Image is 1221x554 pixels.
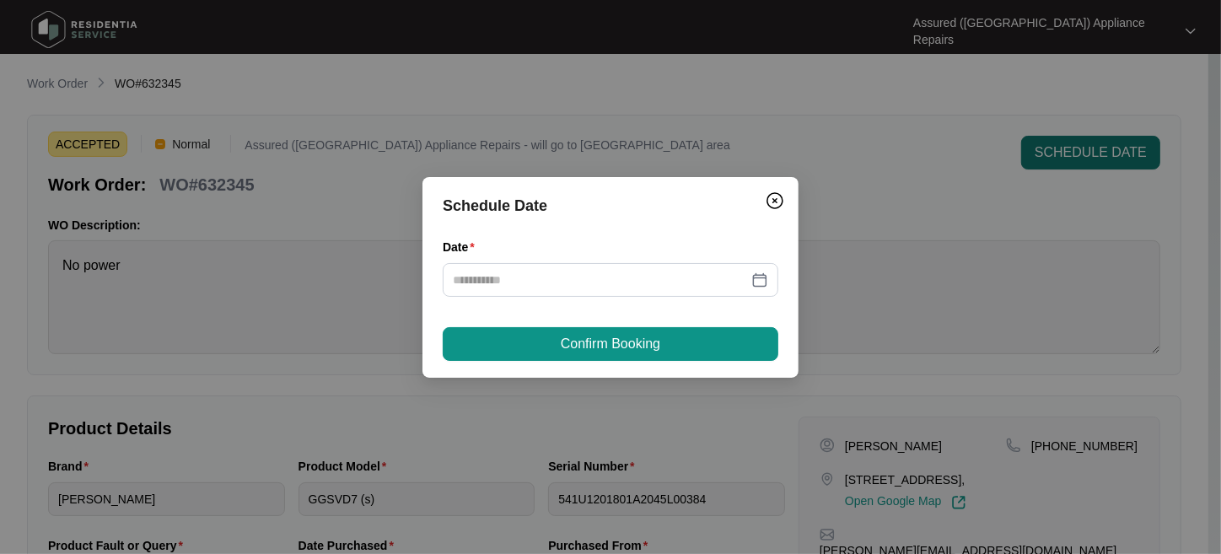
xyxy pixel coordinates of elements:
button: Confirm Booking [443,327,778,361]
span: Confirm Booking [561,334,660,354]
img: closeCircle [765,191,785,211]
div: Schedule Date [443,194,778,218]
label: Date [443,239,481,255]
button: Close [761,187,788,214]
input: Date [453,271,748,289]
